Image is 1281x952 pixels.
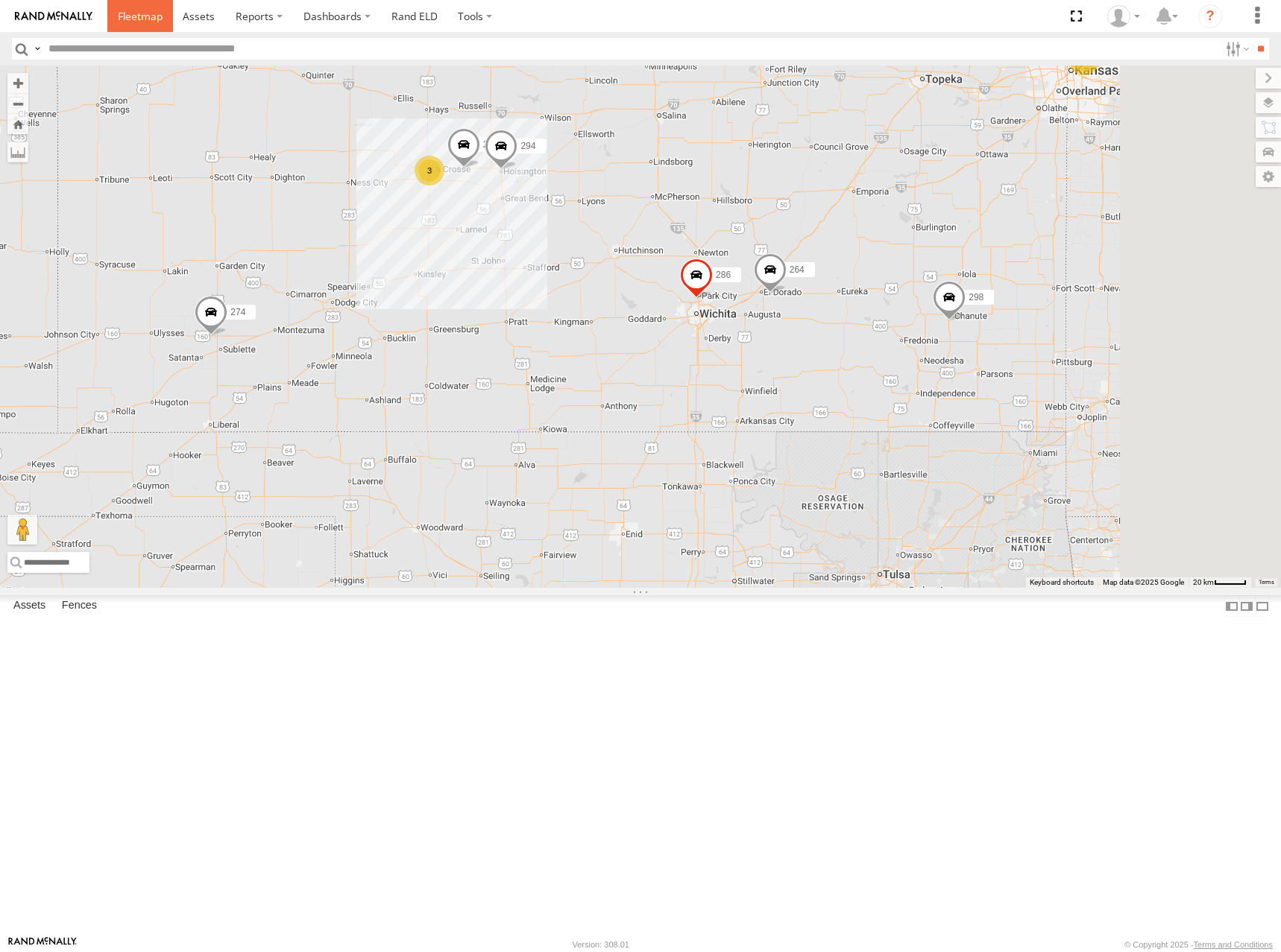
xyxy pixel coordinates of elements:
img: rand-logo.svg [15,11,92,22]
button: Drag Pegman onto the map to open Street View [7,515,37,545]
span: 286 [716,270,731,280]
label: Fences [54,596,104,617]
div: © Copyright 2025 - [1124,940,1273,949]
button: Zoom Home [7,114,28,134]
button: Keyboard shortcuts [1030,577,1094,588]
span: 264 [790,264,805,275]
label: Measure [7,142,28,162]
a: Terms and Conditions [1194,940,1273,949]
label: Map Settings [1256,166,1281,187]
span: 20 km [1193,578,1214,586]
label: Dock Summary Table to the Right [1239,595,1254,617]
button: Zoom in [7,73,28,93]
label: Assets [6,596,53,617]
span: 274 [230,306,245,317]
div: 3 [415,156,444,185]
span: 284 [483,139,498,149]
span: 294 [520,140,535,150]
label: Search Query [31,38,43,60]
div: Version: 308.01 [573,940,629,949]
a: Terms (opens in new tab) [1259,579,1274,585]
div: Shane Miller [1102,5,1145,28]
label: Dock Summary Table to the Left [1224,595,1239,617]
span: Map data ©2025 Google [1103,578,1184,586]
a: Visit our Website [8,937,77,952]
label: Hide Summary Table [1255,595,1270,617]
button: Zoom out [7,93,28,114]
label: Search Filter Options [1220,38,1252,60]
i: ? [1198,4,1222,28]
div: 2 [1069,45,1099,75]
button: Map Scale: 20 km per 40 pixels [1189,577,1251,588]
span: 298 [969,292,983,302]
